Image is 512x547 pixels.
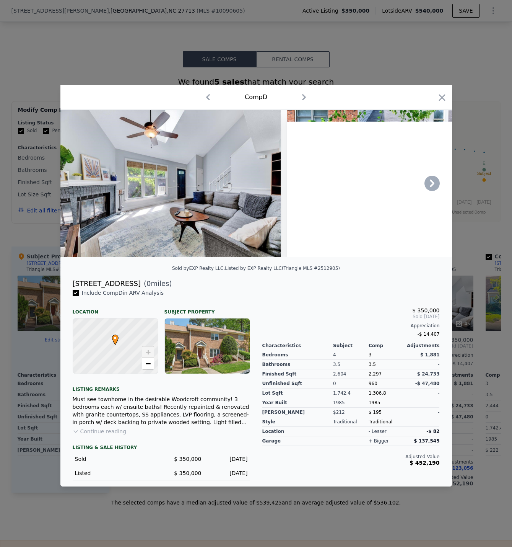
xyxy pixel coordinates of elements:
span: $ 137,545 [414,438,439,444]
div: + bigger [369,438,389,444]
div: garage [262,436,333,446]
div: Listing remarks [73,380,250,392]
div: 1985 [369,398,404,408]
div: Subject [333,343,369,349]
div: [STREET_ADDRESS] [73,278,141,289]
img: Property Img [287,110,507,257]
div: [DATE] [208,455,248,463]
div: Listed by EXP Realty LLC (Triangle MLS #2512905) [225,266,340,271]
div: LISTING & SALE HISTORY [73,444,250,452]
span: $ 350,000 [174,456,201,462]
span: 1,306.8 [369,390,386,396]
span: • [110,332,120,344]
div: Adjustments [404,343,440,349]
div: Appreciation [262,323,440,329]
div: 1985 [333,398,369,408]
div: Bathrooms [262,360,333,369]
span: $ 24,733 [417,371,440,377]
a: Zoom in [142,346,154,358]
div: Sold by EXP Realty LLC . [172,266,225,271]
div: - [404,360,440,369]
div: - [404,417,440,427]
span: $ 350,000 [412,307,439,314]
div: Lot Sqft [262,389,333,398]
div: [PERSON_NAME] [262,408,333,417]
div: $212 [333,408,369,417]
span: − [145,359,150,368]
div: Comp D [245,93,267,102]
a: Zoom out [142,358,154,369]
div: 2,604 [333,369,369,379]
span: -$ 14,407 [418,331,440,337]
button: Continue reading [73,428,127,435]
div: location [262,427,333,436]
div: 3.5 [369,360,404,369]
span: 3 [369,352,372,358]
div: - lesser [369,428,387,434]
span: Include Comp D in ARV Analysis [79,290,167,296]
div: 0 [333,379,369,389]
span: 2,297 [369,371,382,377]
span: $ 1,881 [420,352,439,358]
div: • [110,335,115,339]
span: $ 350,000 [174,470,201,476]
div: 1,742.4 [333,389,369,398]
div: Style [262,417,333,427]
div: Location [73,303,158,315]
div: Sold [75,455,155,463]
div: - [404,408,440,417]
span: + [145,347,150,357]
div: [DATE] [208,469,248,477]
span: 960 [369,381,377,386]
div: Year Built [262,398,333,408]
div: Traditional [333,417,369,427]
span: 0 [146,279,151,287]
span: Sold [DATE] [262,314,440,320]
span: ( miles) [141,278,172,289]
div: Comp [369,343,404,349]
div: Bedrooms [262,350,333,360]
span: -$ 47,480 [415,381,440,386]
div: Finished Sqft [262,369,333,379]
img: Property Img [60,110,281,257]
div: Adjusted Value [262,454,440,460]
div: Traditional [369,417,404,427]
span: -$ 82 [426,429,439,434]
div: Listed [75,469,155,477]
div: - [404,389,440,398]
div: - [404,398,440,408]
div: 3.5 [333,360,369,369]
div: Subject Property [164,303,250,315]
div: Unfinished Sqft [262,379,333,389]
span: $ 195 [369,410,382,415]
span: $ 452,190 [410,460,439,466]
div: 4 [333,350,369,360]
div: Characteristics [262,343,333,349]
div: Must see townhome in the desirable Woodcroft community! 3 bedrooms each w/ ensuite baths! Recentl... [73,395,250,426]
